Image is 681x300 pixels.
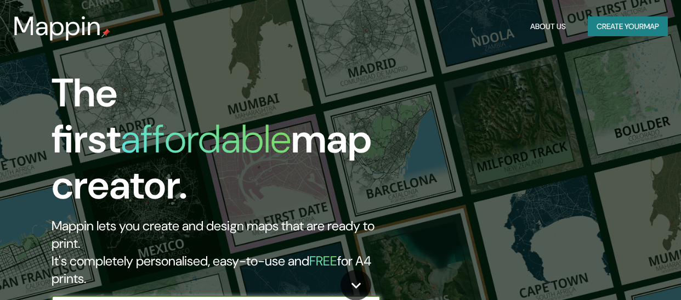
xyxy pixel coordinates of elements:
[52,70,392,217] h1: The first map creator.
[588,16,668,37] button: Create yourmap
[309,252,337,269] h5: FREE
[101,29,110,37] img: mappin-pin
[526,16,570,37] button: About Us
[121,114,291,165] h1: affordable
[52,217,392,287] h2: Mappin lets you create and design maps that are ready to print. It's completely personalised, eas...
[13,11,101,42] h3: Mappin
